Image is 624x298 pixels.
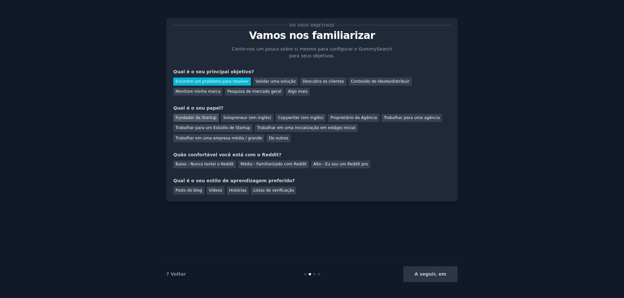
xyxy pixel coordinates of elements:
[173,177,451,184] div: Qual é o seu estilo de aprendizagem preferido?
[173,186,204,195] div: Posts do blog
[382,114,442,122] div: Trabalhar para uma agência
[349,77,412,86] div: Conteúdo de Ideate/distribuir
[173,77,251,86] div: Encontre um problema para resolver
[173,114,219,122] div: Fundador da Startup
[266,134,291,142] div: De outros
[173,30,451,41] p: Vamos nos familiarizar
[227,186,249,195] div: Histórias
[173,161,236,169] div: Baixo - Nunca tentei o Reddit
[328,114,379,122] div: Proprietário da Agência
[255,124,357,132] div: Trabalhar em uma inicialização em estágio inicial
[166,271,186,277] a: ? Voltar
[173,151,451,158] div: Quão confortável você está com o Reddit?
[289,22,336,29] span: Os seus objetivos
[173,88,223,96] div: Monitore minha marca
[276,114,326,122] div: Copywriter (em inglês)
[286,88,310,96] div: Algo mais
[173,105,451,112] div: Qual é o seu papel?
[207,186,225,195] div: Vídeos
[311,161,370,169] div: Alto - Eu sou um Reddit pro
[238,161,309,169] div: Médio - Familiarizado com Reddit
[225,88,283,96] div: Pesquisa de mercado geral
[253,77,298,86] div: Validar uma solução
[300,77,346,86] div: Descubra os clientes
[251,186,296,195] div: Listas de verificação
[173,124,253,132] div: Trabalhar para um Estúdio de Startup
[173,68,451,75] div: Qual é o seu principal objetivo?
[221,114,273,122] div: Solopreneur (em inglês)
[173,134,264,142] div: Trabalhar em uma empresa média / grande
[230,46,394,59] p: Conte-nos um pouco sobre si mesmo para configurar o GummySearch para seus objetivos.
